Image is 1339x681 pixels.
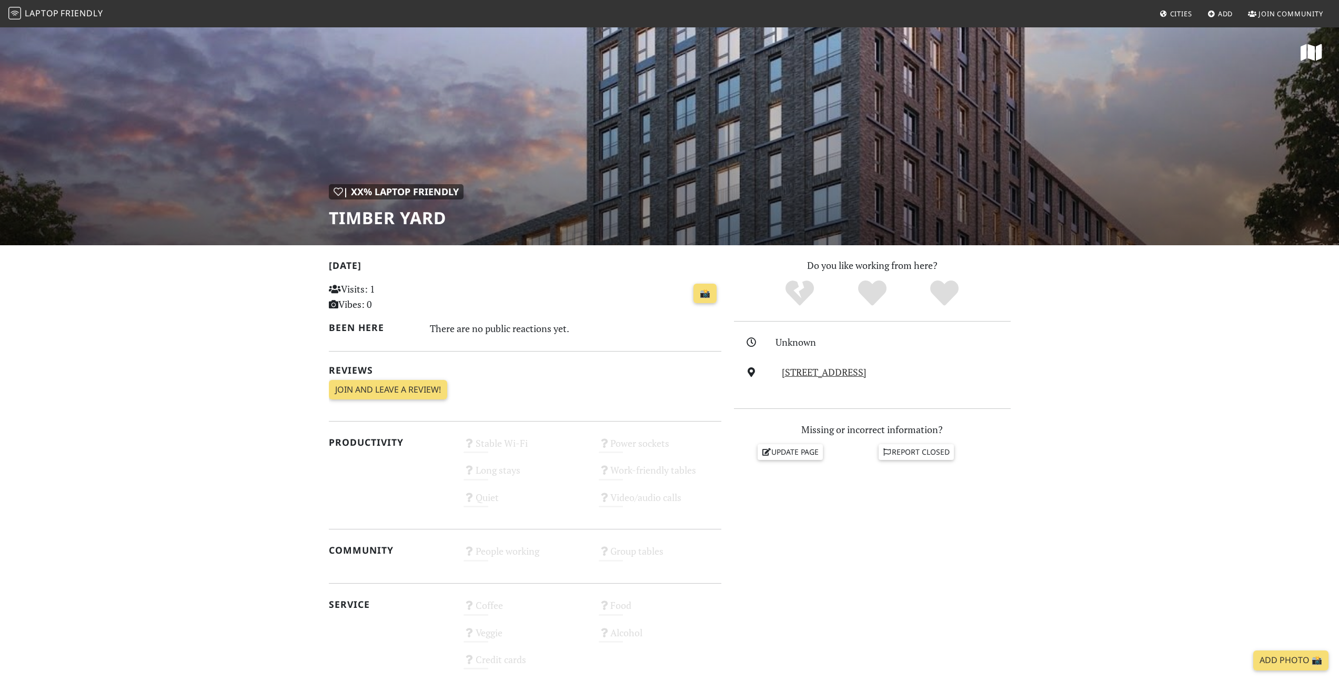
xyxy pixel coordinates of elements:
a: Update page [758,444,823,460]
div: Coffee [457,597,592,624]
p: Do you like working from here? [734,258,1011,273]
a: Cities [1155,4,1196,23]
h2: Service [329,599,451,610]
div: Group tables [592,543,728,569]
div: Unknown [776,335,1016,350]
div: Yes [836,279,909,308]
div: Alcohol [592,624,728,651]
a: Join and leave a review! [329,380,447,400]
h2: Been here [329,322,418,333]
div: Power sockets [592,435,728,462]
a: Report closed [879,444,954,460]
div: | XX% Laptop Friendly [329,184,464,199]
div: There are no public reactions yet. [430,320,721,337]
p: Missing or incorrect information? [734,422,1011,437]
div: Long stays [457,462,592,488]
a: 📸 [693,284,717,304]
a: [STREET_ADDRESS] [782,366,867,378]
span: Cities [1170,9,1192,18]
a: LaptopFriendly LaptopFriendly [8,5,103,23]
div: Quiet [457,489,592,516]
h2: Productivity [329,437,451,448]
div: Veggie [457,624,592,651]
div: People working [457,543,592,569]
span: Laptop [25,7,59,19]
span: Add [1218,9,1233,18]
h1: Timber Yard [329,208,464,228]
img: LaptopFriendly [8,7,21,19]
div: Credit cards [457,651,592,678]
div: Stable Wi-Fi [457,435,592,462]
div: Work-friendly tables [592,462,728,488]
h2: Community [329,545,451,556]
a: Join Community [1244,4,1327,23]
p: Visits: 1 Vibes: 0 [329,282,451,312]
a: Add Photo 📸 [1253,650,1328,670]
span: Join Community [1259,9,1323,18]
div: No [763,279,836,308]
h2: [DATE] [329,260,721,275]
div: Definitely! [908,279,981,308]
div: Food [592,597,728,624]
span: Friendly [61,7,103,19]
a: Add [1203,4,1237,23]
div: Video/audio calls [592,489,728,516]
h2: Reviews [329,365,721,376]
